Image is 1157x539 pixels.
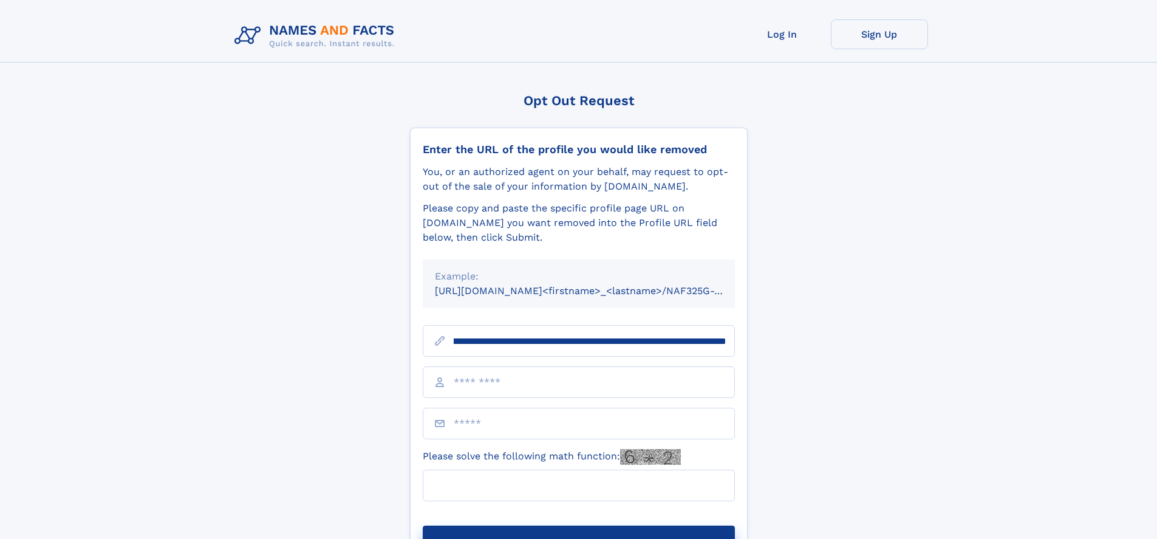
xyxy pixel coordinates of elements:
[423,449,681,465] label: Please solve the following math function:
[734,19,831,49] a: Log In
[230,19,404,52] img: Logo Names and Facts
[423,201,735,245] div: Please copy and paste the specific profile page URL on [DOMAIN_NAME] you want removed into the Pr...
[435,269,723,284] div: Example:
[423,143,735,156] div: Enter the URL of the profile you would like removed
[410,93,748,108] div: Opt Out Request
[831,19,928,49] a: Sign Up
[423,165,735,194] div: You, or an authorized agent on your behalf, may request to opt-out of the sale of your informatio...
[435,285,758,297] small: [URL][DOMAIN_NAME]<firstname>_<lastname>/NAF325G-xxxxxxxx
